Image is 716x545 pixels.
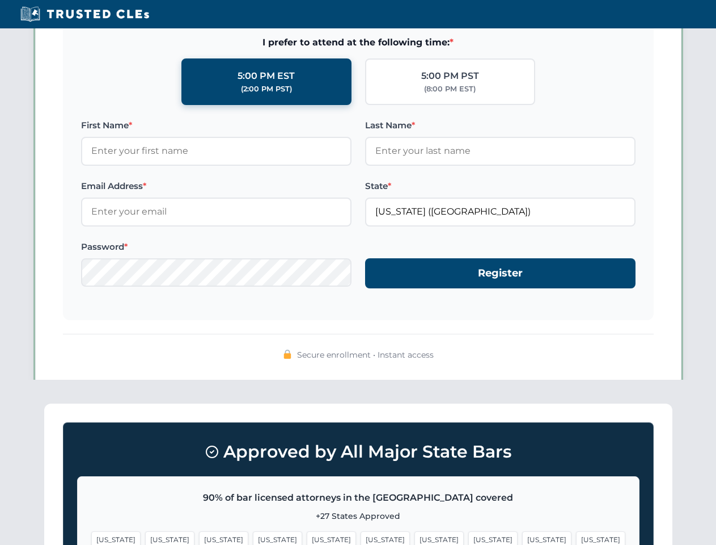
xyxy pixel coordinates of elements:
[241,83,292,95] div: (2:00 PM PST)
[81,137,351,165] input: Enter your first name
[238,69,295,83] div: 5:00 PM EST
[91,491,625,505] p: 90% of bar licensed attorneys in the [GEOGRAPHIC_DATA] covered
[81,35,635,50] span: I prefer to attend at the following time:
[283,350,292,359] img: 🔒
[81,240,351,254] label: Password
[81,198,351,226] input: Enter your email
[297,349,434,361] span: Secure enrollment • Instant access
[365,179,635,193] label: State
[81,119,351,132] label: First Name
[421,69,479,83] div: 5:00 PM PST
[81,179,351,193] label: Email Address
[91,510,625,522] p: +27 States Approved
[365,198,635,226] input: Florida (FL)
[365,137,635,165] input: Enter your last name
[424,83,476,95] div: (8:00 PM EST)
[365,119,635,132] label: Last Name
[365,258,635,288] button: Register
[77,437,639,467] h3: Approved by All Major State Bars
[17,6,152,23] img: Trusted CLEs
